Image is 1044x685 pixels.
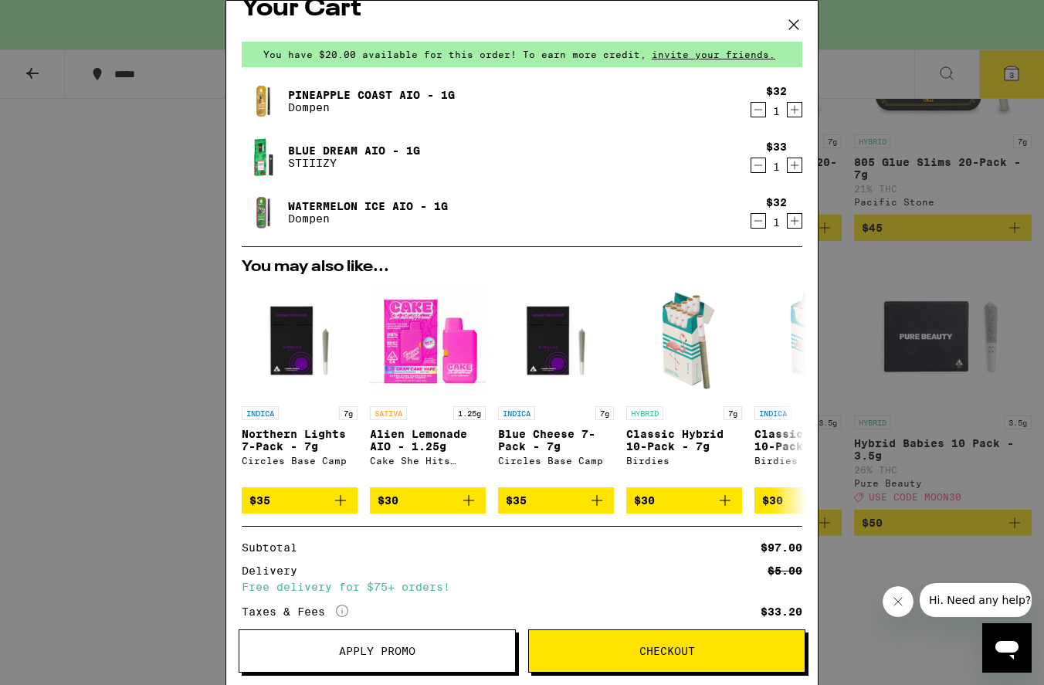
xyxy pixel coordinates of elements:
img: Pineapple Coast AIO - 1g [242,80,285,123]
button: Add to bag [370,487,486,514]
div: You have $20.00 available for this order! To earn more credit,invite your friends. [242,42,802,67]
button: Add to bag [242,487,358,514]
div: Taxes & Fees [242,605,348,619]
button: Increment [787,213,802,229]
iframe: Close message [883,586,913,617]
span: $30 [762,494,783,507]
iframe: Message from company [920,583,1032,617]
p: STIIIZY [288,157,420,169]
p: INDICA [754,406,791,420]
div: $97.00 [761,542,802,553]
button: Checkout [528,629,805,673]
span: You have $20.00 available for this order! To earn more credit, [263,49,646,59]
p: 7g [339,406,358,420]
p: Classic Hybrid 10-Pack - 7g [626,428,742,453]
p: Dompen [288,101,455,114]
button: Decrement [751,102,766,117]
img: Cake She Hits Different - Alien Lemonade AIO - 1.25g [370,283,486,398]
a: Watermelon Ice AIO - 1g [288,200,448,212]
button: Apply Promo [239,629,516,673]
p: Blue Cheese 7-Pack - 7g [498,428,614,453]
img: Birdies - Classic Hybrid 10-Pack - 7g [626,283,742,398]
a: Open page for Classic Hybrid 10-Pack - 7g from Birdies [626,283,742,487]
span: Apply Promo [339,646,415,656]
div: 1 [766,105,787,117]
img: Blue Dream AIO - 1g [242,135,285,178]
div: Birdies [626,456,742,466]
p: HYBRID [626,406,663,420]
button: Add to bag [754,487,870,514]
a: Open page for Classic Indica 10-Pack - 7g from Birdies [754,283,870,487]
p: SATIVA [370,406,407,420]
button: Increment [787,158,802,173]
div: Free delivery for $75+ orders! [242,582,802,592]
span: $35 [249,494,270,507]
span: invite your friends. [646,49,781,59]
p: Northern Lights 7-Pack - 7g [242,428,358,453]
span: Checkout [639,646,695,656]
div: Circles Base Camp [242,456,358,466]
div: 1 [766,161,787,173]
a: Pineapple Coast AIO - 1g [288,89,455,101]
span: $30 [378,494,398,507]
p: Dompen [288,212,448,225]
p: 7g [724,406,742,420]
button: Decrement [751,158,766,173]
div: Delivery [242,565,308,576]
button: Decrement [751,213,766,229]
img: Circles Base Camp - Blue Cheese 7-Pack - 7g [498,283,614,398]
div: $33 [766,141,787,153]
span: $30 [634,494,655,507]
div: Subtotal [242,542,308,553]
a: Open page for Alien Lemonade AIO - 1.25g from Cake She Hits Different [370,283,486,487]
p: 1.25g [453,406,486,420]
div: $32 [766,196,787,209]
div: Circles Base Camp [498,456,614,466]
div: $32 [766,85,787,97]
p: Alien Lemonade AIO - 1.25g [370,428,486,453]
a: Open page for Blue Cheese 7-Pack - 7g from Circles Base Camp [498,283,614,487]
div: Birdies [754,456,870,466]
div: $33.20 [761,606,802,617]
div: Cake She Hits Different [370,456,486,466]
a: Blue Dream AIO - 1g [288,144,420,157]
h2: You may also like... [242,259,802,275]
a: Open page for Northern Lights 7-Pack - 7g from Circles Base Camp [242,283,358,487]
div: $5.00 [768,565,802,576]
iframe: Button to launch messaging window [982,623,1032,673]
div: 1 [766,216,787,229]
span: $35 [506,494,527,507]
img: Watermelon Ice AIO - 1g [242,191,285,234]
p: Classic Indica 10-Pack - 7g [754,428,870,453]
img: Circles Base Camp - Northern Lights 7-Pack - 7g [242,283,358,398]
button: Add to bag [626,487,742,514]
img: Birdies - Classic Indica 10-Pack - 7g [754,283,870,398]
p: INDICA [498,406,535,420]
p: 7g [595,406,614,420]
button: Add to bag [498,487,614,514]
button: Increment [787,102,802,117]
